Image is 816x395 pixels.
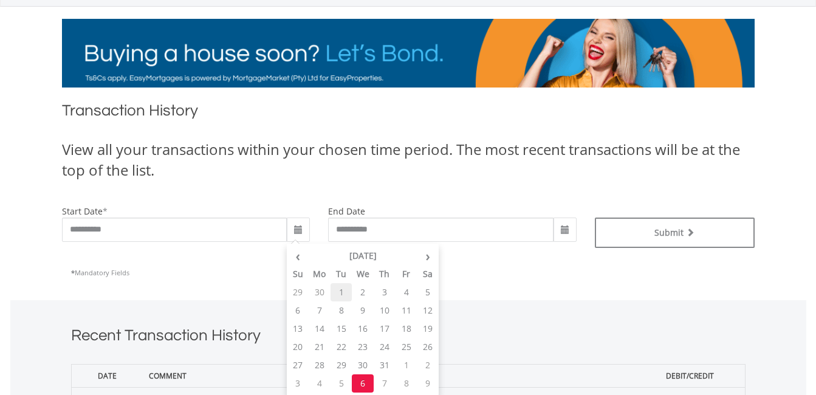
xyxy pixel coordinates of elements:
[417,247,439,265] th: ›
[352,374,374,393] td: 6
[309,356,331,374] td: 28
[636,364,745,387] th: Debit/Credit
[71,268,129,277] span: Mandatory Fields
[417,356,439,374] td: 2
[309,320,331,338] td: 14
[396,356,417,374] td: 1
[396,301,417,320] td: 11
[71,325,746,352] h1: Recent Transaction History
[309,283,331,301] td: 30
[396,320,417,338] td: 18
[309,247,417,265] th: [DATE]
[287,265,309,283] th: Su
[287,301,309,320] td: 6
[287,374,309,393] td: 3
[417,283,439,301] td: 5
[287,247,309,265] th: ‹
[396,265,417,283] th: Fr
[374,265,396,283] th: Th
[417,374,439,393] td: 9
[287,320,309,338] td: 13
[396,374,417,393] td: 8
[331,374,352,393] td: 5
[62,100,755,127] h1: Transaction History
[287,283,309,301] td: 29
[417,265,439,283] th: Sa
[374,283,396,301] td: 3
[352,301,374,320] td: 9
[62,205,103,217] label: start date
[352,283,374,301] td: 2
[417,338,439,356] td: 26
[71,364,143,387] th: Date
[352,338,374,356] td: 23
[595,218,755,248] button: Submit
[328,205,365,217] label: end date
[309,374,331,393] td: 4
[331,283,352,301] td: 1
[331,265,352,283] th: Tu
[309,265,331,283] th: Mo
[396,338,417,356] td: 25
[352,320,374,338] td: 16
[396,283,417,301] td: 4
[374,320,396,338] td: 17
[331,356,352,374] td: 29
[352,265,374,283] th: We
[331,320,352,338] td: 15
[287,338,309,356] td: 20
[417,320,439,338] td: 19
[331,338,352,356] td: 22
[374,338,396,356] td: 24
[331,301,352,320] td: 8
[309,338,331,356] td: 21
[62,19,755,88] img: EasyMortage Promotion Banner
[309,301,331,320] td: 7
[352,356,374,374] td: 30
[62,139,755,181] div: View all your transactions within your chosen time period. The most recent transactions will be a...
[374,356,396,374] td: 31
[374,374,396,393] td: 7
[417,301,439,320] td: 12
[374,301,396,320] td: 10
[143,364,635,387] th: Comment
[287,356,309,374] td: 27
